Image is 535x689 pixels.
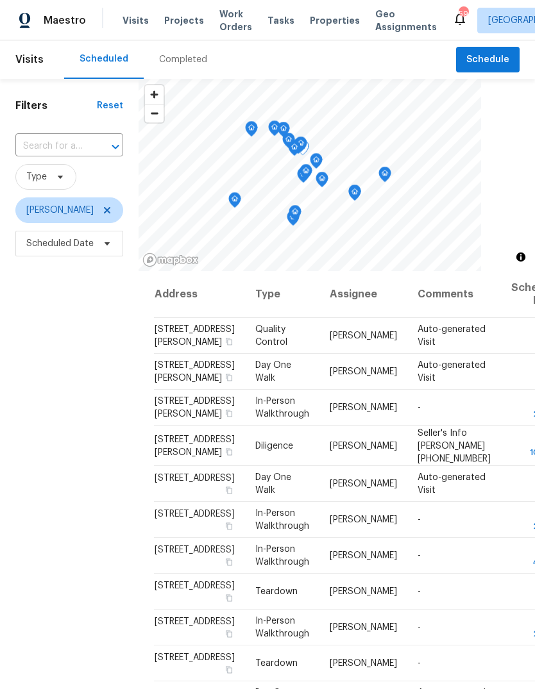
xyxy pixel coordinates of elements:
span: [PERSON_NAME] [330,587,397,596]
span: [STREET_ADDRESS] [155,510,235,519]
span: Geo Assignments [375,8,437,33]
div: Map marker [228,192,241,212]
div: Map marker [378,167,391,187]
div: Completed [159,53,207,66]
button: Copy Address [223,664,235,676]
button: Copy Address [223,485,235,496]
button: Toggle attribution [513,249,529,265]
span: Maestro [44,14,86,27]
span: [PERSON_NAME] [330,403,397,412]
span: [PERSON_NAME] [26,204,94,217]
span: Work Orders [219,8,252,33]
span: Properties [310,14,360,27]
th: Comments [407,271,501,318]
button: Open [106,138,124,156]
span: [PERSON_NAME] [330,623,397,632]
div: 59 [459,8,468,21]
span: - [418,623,421,632]
span: In-Person Walkthrough [255,397,309,419]
button: Copy Address [223,592,235,604]
button: Copy Address [223,628,235,640]
div: Map marker [277,122,290,142]
span: Teardown [255,659,298,668]
span: Day One Walk [255,361,291,383]
span: Visits [15,46,44,74]
span: [STREET_ADDRESS][PERSON_NAME] [155,361,235,383]
div: Map marker [348,185,361,205]
span: [PERSON_NAME] [330,515,397,524]
span: Auto-generated Visit [418,361,486,383]
span: - [418,587,421,596]
input: Search for an address... [15,137,87,156]
span: Toggle attribution [517,250,525,264]
div: Map marker [289,205,301,225]
h1: Filters [15,99,97,112]
div: Map marker [245,121,258,141]
div: Map marker [300,164,312,184]
button: Schedule [456,47,520,73]
span: Auto-generated Visit [418,325,486,347]
span: - [418,659,421,668]
span: In-Person Walkthrough [255,509,309,531]
button: Copy Address [223,520,235,532]
span: Type [26,170,47,183]
span: [PERSON_NAME] [330,367,397,376]
button: Copy Address [223,372,235,383]
span: [STREET_ADDRESS] [155,581,235,590]
div: Reset [97,99,123,112]
span: - [418,403,421,412]
span: Seller's Info [PERSON_NAME] [PHONE_NUMBER] [418,428,491,463]
div: Map marker [287,210,300,230]
button: Zoom out [145,104,164,122]
span: Schedule [466,52,509,68]
span: [PERSON_NAME] [330,659,397,668]
span: Visits [123,14,149,27]
span: [STREET_ADDRESS][PERSON_NAME] [155,325,235,347]
div: Map marker [297,167,310,187]
button: Zoom in [145,85,164,104]
button: Copy Address [223,336,235,347]
span: Day One Walk [255,473,291,495]
span: Zoom out [145,104,164,122]
span: [STREET_ADDRESS] [155,545,235,554]
canvas: Map [139,79,481,271]
th: Assignee [319,271,407,318]
a: Mapbox homepage [142,253,199,267]
span: Diligence [255,441,293,450]
span: [STREET_ADDRESS] [155,617,235,626]
span: Projects [164,14,204,27]
span: [STREET_ADDRESS][PERSON_NAME] [155,435,235,456]
th: Address [154,271,245,318]
button: Copy Address [223,445,235,457]
th: Type [245,271,319,318]
div: Map marker [310,153,323,173]
span: [PERSON_NAME] [330,551,397,560]
div: Map marker [294,137,307,156]
span: - [418,551,421,560]
span: [PERSON_NAME] [330,441,397,450]
span: Tasks [267,16,294,25]
span: Quality Control [255,325,287,347]
span: [PERSON_NAME] [330,479,397,488]
button: Copy Address [223,408,235,419]
span: [PERSON_NAME] [330,331,397,340]
span: In-Person Walkthrough [255,617,309,638]
div: Map marker [282,133,295,153]
span: Auto-generated Visit [418,473,486,495]
span: In-Person Walkthrough [255,545,309,567]
div: Map marker [316,172,328,192]
span: [STREET_ADDRESS] [155,474,235,483]
span: [STREET_ADDRESS] [155,653,235,662]
div: Map marker [268,120,281,140]
span: Teardown [255,587,298,596]
span: [STREET_ADDRESS][PERSON_NAME] [155,397,235,419]
button: Copy Address [223,556,235,568]
span: Scheduled Date [26,237,94,250]
div: Scheduled [80,53,128,65]
span: - [418,515,421,524]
